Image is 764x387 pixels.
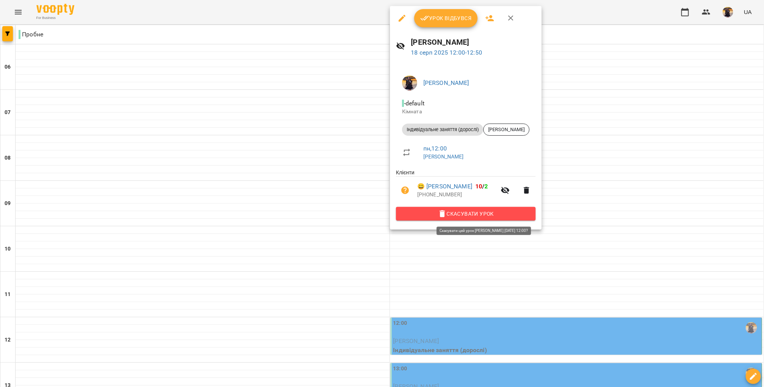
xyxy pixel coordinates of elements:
[423,145,447,152] a: пн , 12:00
[485,183,488,190] span: 2
[402,100,426,107] span: - default
[484,126,529,133] span: [PERSON_NAME]
[402,209,530,218] span: Скасувати Урок
[411,49,483,56] a: 18 серп 2025 12:00-12:50
[475,183,482,190] span: 10
[417,182,472,191] a: 😀 [PERSON_NAME]
[420,14,472,23] span: Урок відбувся
[402,75,417,91] img: d9e4fe055f4d09e87b22b86a2758fb91.jpg
[396,207,536,221] button: Скасувати Урок
[423,79,469,86] a: [PERSON_NAME]
[483,124,530,136] div: [PERSON_NAME]
[396,181,414,199] button: Візит ще не сплачено. Додати оплату?
[475,183,488,190] b: /
[423,154,464,160] a: [PERSON_NAME]
[396,169,536,207] ul: Клієнти
[402,108,530,116] p: Кімната
[411,36,536,48] h6: [PERSON_NAME]
[417,191,496,199] p: [PHONE_NUMBER]
[402,126,483,133] span: Індивідуальне заняття (дорослі)
[414,9,478,27] button: Урок відбувся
